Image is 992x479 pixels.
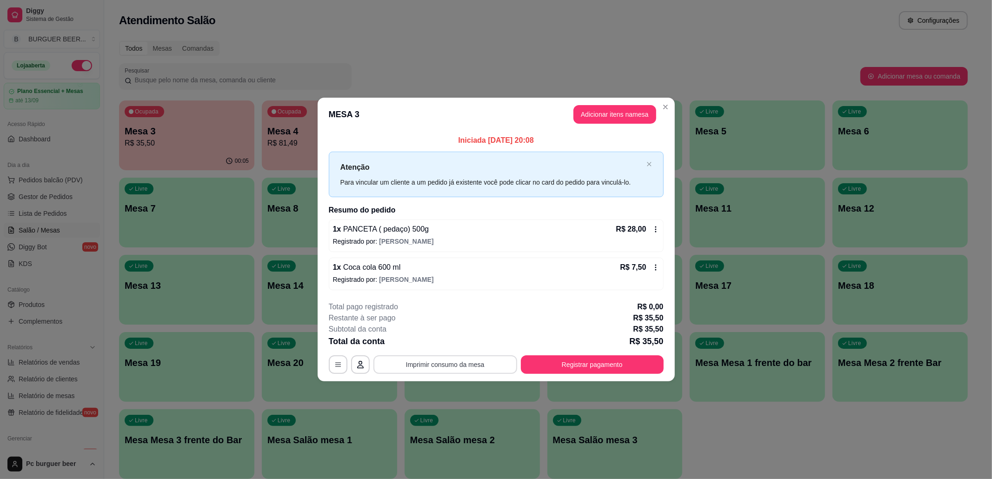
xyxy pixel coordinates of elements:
p: R$ 28,00 [616,224,646,235]
p: Atenção [340,161,643,173]
span: [PERSON_NAME] [379,238,433,245]
button: Close [658,100,673,114]
button: close [646,161,652,167]
p: Iniciada [DATE] 20:08 [329,135,664,146]
p: Registrado por: [333,275,659,284]
p: R$ 35,50 [633,324,664,335]
p: R$ 0,00 [637,301,663,313]
button: Adicionar itens namesa [573,105,656,124]
p: Total da conta [329,335,385,348]
span: [PERSON_NAME] [379,276,433,283]
p: Subtotal da conta [329,324,387,335]
button: Registrar pagamento [521,355,664,374]
span: Coca cola 600 ml [341,263,400,271]
p: R$ 35,50 [629,335,663,348]
button: Imprimir consumo da mesa [373,355,517,374]
p: R$ 7,50 [620,262,646,273]
p: 1 x [333,224,429,235]
div: Para vincular um cliente a um pedido já existente você pode clicar no card do pedido para vinculá... [340,177,643,187]
h2: Resumo do pedido [329,205,664,216]
p: Total pago registrado [329,301,398,313]
p: 1 x [333,262,401,273]
p: R$ 35,50 [633,313,664,324]
p: Restante à ser pago [329,313,396,324]
p: Registrado por: [333,237,659,246]
header: MESA 3 [318,98,675,131]
span: PANCETA ( pedaço) 500g [341,225,429,233]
